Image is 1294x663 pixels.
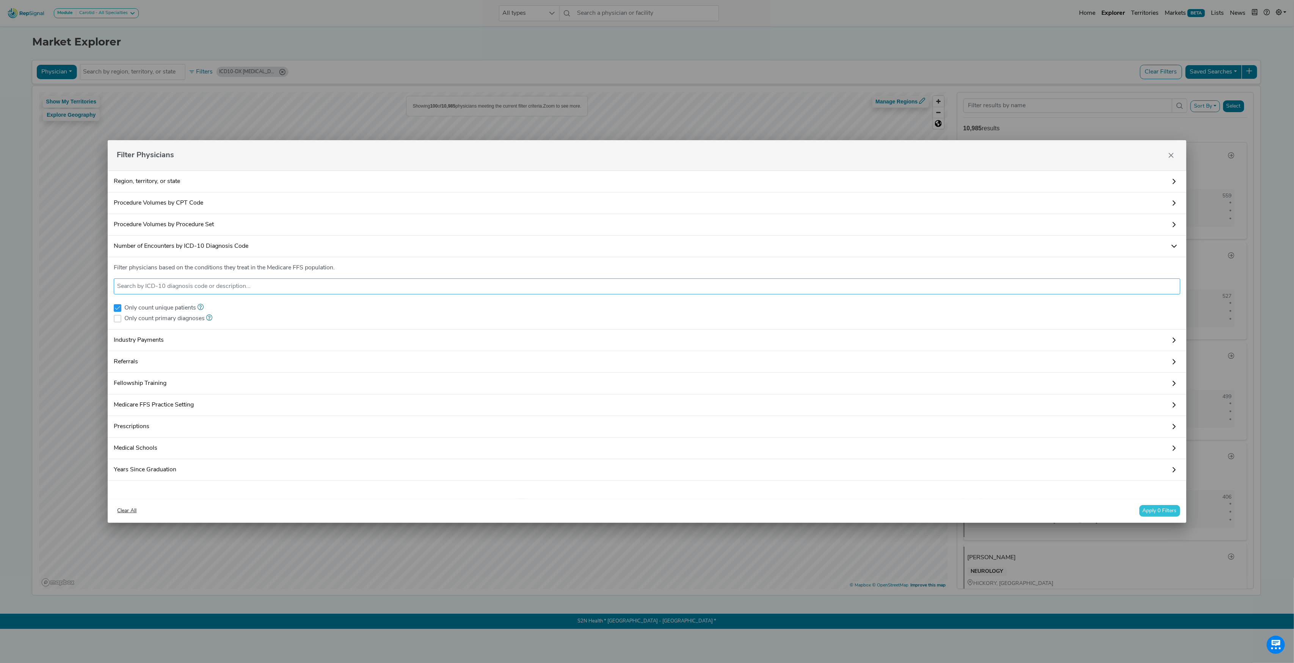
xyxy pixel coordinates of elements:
[117,150,174,161] span: Filter Physicians
[108,351,1186,373] a: Referrals
[114,263,1180,272] p: Filter physicians based on the conditions they treat in the Medicare FFS population.
[108,394,1186,416] a: Medicare FFS Practice Setting
[1139,505,1180,517] button: Apply 0 Filters
[108,330,1186,351] a: Industry Payments
[117,282,1176,291] input: Search by ICD-10 diagnosis code or description...
[124,314,205,323] label: Only count primary diagnoses
[108,416,1186,438] a: Prescriptions
[108,236,1186,257] a: Number of Encounters by ICD-10 Diagnosis Code
[108,438,1186,459] a: Medical Schools
[108,257,1186,330] div: Number of Encounters by ICD-10 Diagnosis Code
[108,170,1186,192] a: Region, territory, or state
[124,303,196,313] label: Only count unique patients
[108,214,1186,236] a: Procedure Volumes by Procedure Set
[108,459,1186,481] a: Years Since Graduation
[108,192,1186,214] a: Procedure Volumes by CPT Code
[1165,149,1177,161] button: Close
[114,505,140,517] button: Clear All
[108,373,1186,394] a: Fellowship Training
